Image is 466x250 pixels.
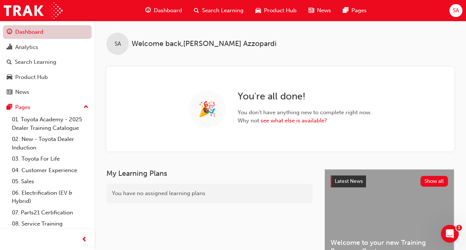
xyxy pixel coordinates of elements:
[9,165,92,176] a: 04. Customer Experience
[82,235,87,244] span: prev-icon
[238,116,372,125] span: Why not
[202,6,244,15] span: Search Learning
[351,6,367,15] span: Pages
[264,6,297,15] span: Product Hub
[420,176,448,187] button: Show all
[3,24,92,101] button: DashboardAnalyticsSearch LearningProduct HubNews
[3,85,92,99] a: News
[238,108,372,117] span: You don't have anything new to complete right now.
[238,91,372,102] h2: You're all done!
[139,3,188,18] a: guage-iconDashboard
[9,153,92,165] a: 03. Toyota For Life
[331,175,448,187] a: Latest NewsShow all
[198,105,217,114] span: 🎉
[9,176,92,187] a: 05. Sales
[106,169,313,178] h3: My Learning Plans
[343,6,348,15] span: pages-icon
[7,44,12,51] span: chart-icon
[3,101,92,114] button: Pages
[3,25,92,39] a: Dashboard
[15,88,29,96] div: News
[9,134,92,153] a: 02. New - Toyota Dealer Induction
[7,29,12,36] span: guage-icon
[145,6,151,15] span: guage-icon
[441,225,459,243] iframe: Intercom live chat
[7,59,12,66] span: search-icon
[194,6,199,15] span: search-icon
[337,3,373,18] a: pages-iconPages
[9,187,92,207] a: 06. Electrification (EV & Hybrid)
[9,218,92,230] a: 08. Service Training
[453,6,459,15] span: SA
[188,3,249,18] a: search-iconSearch Learning
[115,40,121,48] span: SA
[15,103,30,112] div: Pages
[9,114,92,134] a: 01. Toyota Academy - 2025 Dealer Training Catalogue
[456,225,462,231] span: 1
[7,104,12,111] span: pages-icon
[7,89,12,96] span: news-icon
[83,102,89,112] span: up-icon
[154,6,182,15] span: Dashboard
[249,3,303,18] a: car-iconProduct Hub
[255,6,261,15] span: car-icon
[261,117,327,124] a: see what else is available?
[9,207,92,218] a: 07. Parts21 Certification
[15,58,56,66] div: Search Learning
[106,184,313,203] div: You have no assigned learning plans
[3,70,92,84] a: Product Hub
[335,178,363,184] span: Latest News
[7,74,12,81] span: car-icon
[449,4,462,17] button: SA
[4,2,63,19] img: Trak
[3,40,92,54] a: Analytics
[15,73,48,82] div: Product Hub
[303,3,337,18] a: news-iconNews
[317,6,331,15] span: News
[308,6,314,15] span: news-icon
[15,43,38,52] div: Analytics
[3,55,92,69] a: Search Learning
[132,40,277,48] span: Welcome back , [PERSON_NAME] Azzopardi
